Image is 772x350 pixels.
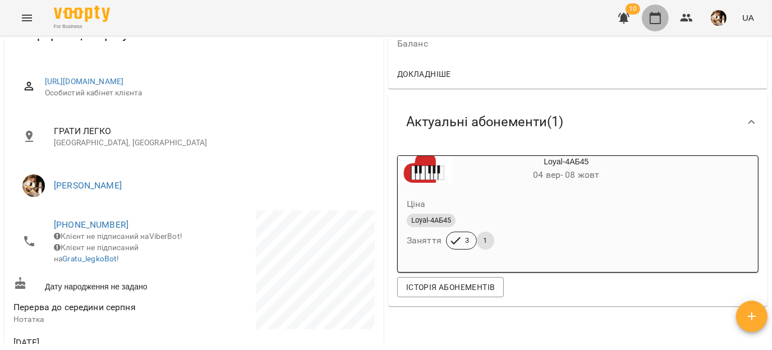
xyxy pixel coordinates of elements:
[45,77,124,86] a: [URL][DOMAIN_NAME]
[54,180,122,191] a: [PERSON_NAME]
[54,232,182,241] span: Клієнт не підписаний на ViberBot!
[397,37,652,50] span: Баланс
[62,254,117,263] a: Gratu_legkoBot
[54,125,366,138] span: ГРАТИ ЛЕГКО
[407,215,456,225] span: Loyal-4АБ45
[407,196,426,212] h6: Ціна
[477,236,494,246] span: 1
[13,4,40,31] button: Menu
[54,243,139,263] span: Клієнт не підписаний на !
[459,236,476,246] span: 3
[452,156,681,183] div: Loyal-4АБ45
[393,64,456,84] button: Докладніше
[742,12,754,24] span: UA
[388,93,768,151] div: Актуальні абонементи(1)
[626,3,640,15] span: 10
[711,10,727,26] img: 0162ea527a5616b79ea1cf03ccdd73a5.jpg
[397,277,504,297] button: Історія абонементів
[45,87,366,99] span: Особистий кабінет клієнта
[406,113,563,131] span: Актуальні абонементи ( 1 )
[533,169,599,180] span: 04 вер - 08 жовт
[13,314,192,325] p: Нотатка
[397,67,451,81] span: Докладніше
[54,137,366,149] p: [GEOGRAPHIC_DATA], [GEOGRAPHIC_DATA]
[11,274,194,295] div: Дату народження не задано
[54,23,110,30] span: For Business
[13,336,192,349] span: [DATE]
[398,156,681,263] button: Loyal-4АБ4504 вер- 08 жовтЦінаLoyal-4АБ45Заняття31
[406,280,495,294] span: Історія абонементів
[22,174,45,197] img: Сергій ВЛАСОВИЧ
[398,156,452,183] div: Loyal-4АБ45
[738,7,759,28] button: UA
[13,302,136,312] span: Перерва до середини серпня
[407,233,442,248] h6: Заняття
[54,219,128,230] a: [PHONE_NUMBER]
[54,6,110,22] img: Voopty Logo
